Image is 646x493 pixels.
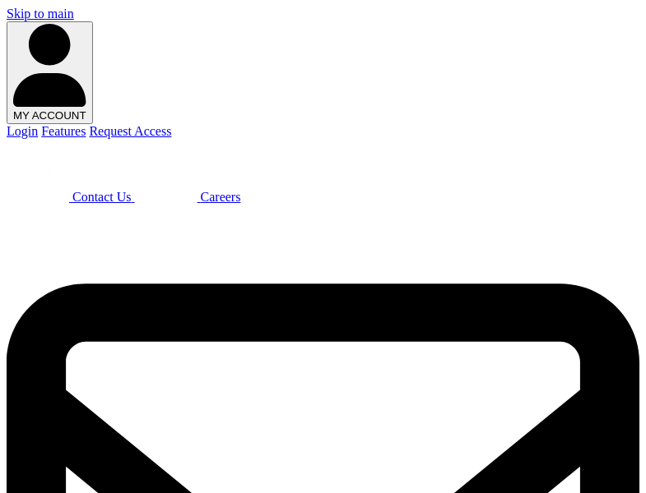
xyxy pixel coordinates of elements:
[7,21,93,124] button: MY ACCOUNT
[7,139,69,201] img: Beacon Funding chat
[7,7,74,21] a: Skip to main
[89,124,171,138] a: Request Access
[135,139,198,201] img: Beacon Funding Careers
[201,190,241,204] span: Careers
[7,124,38,138] a: Login
[41,124,86,138] a: Features
[72,190,132,204] span: Contact Us
[7,190,135,204] a: Contact Us
[135,190,241,204] a: Careers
